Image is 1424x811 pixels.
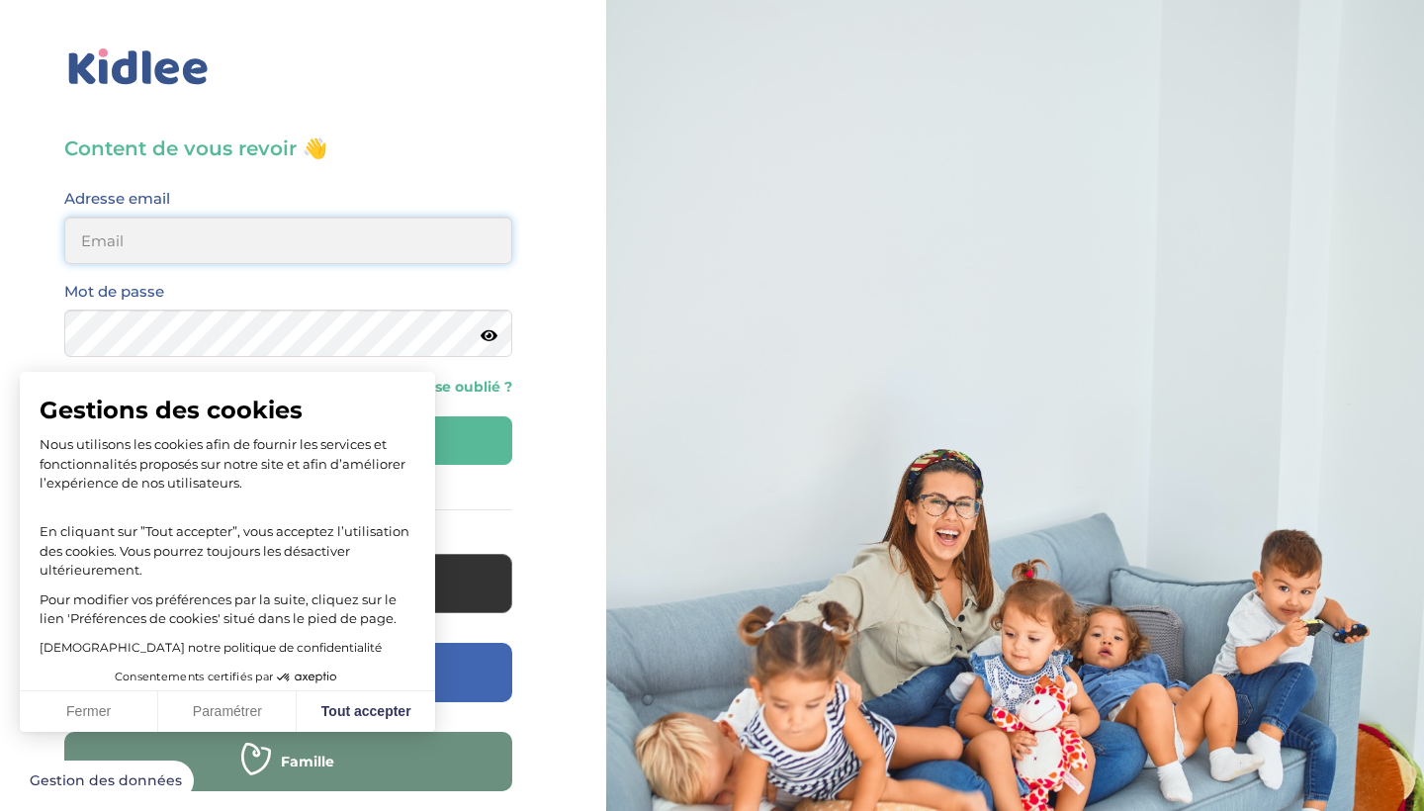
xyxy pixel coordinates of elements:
[40,435,415,494] p: Nous utilisons les cookies afin de fournir les services et fonctionnalités proposés sur notre sit...
[281,752,334,771] span: Famille
[105,665,350,690] button: Consentements certifiés par
[64,186,170,212] label: Adresse email
[277,648,336,707] svg: Axeptio
[64,766,512,784] a: Famille
[18,761,194,802] button: Gestion des données
[158,691,297,733] button: Paramétrer
[64,217,512,264] input: Email
[30,772,182,790] span: Gestion des données
[64,135,512,162] h3: Content de vous revoir 👋
[40,640,382,655] a: [DEMOGRAPHIC_DATA] notre politique de confidentialité
[64,279,164,305] label: Mot de passe
[40,590,415,629] p: Pour modifier vos préférences par la suite, cliquez sur le lien 'Préférences de cookies' situé da...
[297,691,435,733] button: Tout accepter
[20,691,158,733] button: Fermer
[64,45,213,90] img: logo_kidlee_bleu
[115,672,273,682] span: Consentements certifiés par
[40,396,415,425] span: Gestions des cookies
[40,503,415,581] p: En cliquant sur ”Tout accepter”, vous acceptez l’utilisation des cookies. Vous pourrez toujours l...
[64,732,512,791] button: Famille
